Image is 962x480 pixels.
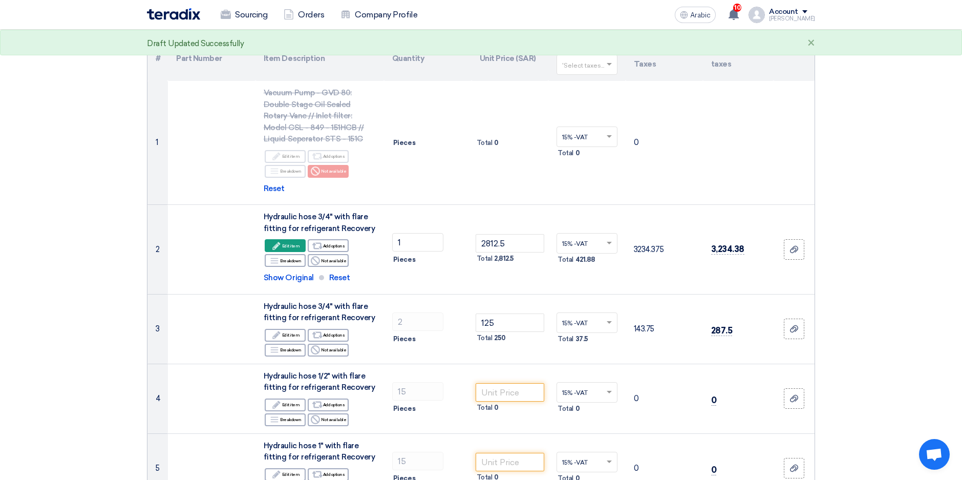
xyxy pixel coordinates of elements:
[280,257,302,265] font: Breakdown
[807,37,815,50] div: ×
[321,167,346,175] font: Not available
[472,36,549,81] th: Unit Price (SAR)
[769,8,798,16] div: Account
[711,395,717,405] font: 0
[264,183,285,195] span: Reset
[558,148,573,158] span: Total
[298,9,324,21] font: Orders
[168,36,255,81] th: Part Number
[626,205,703,295] td: 3234.375
[711,465,717,475] font: 0
[557,127,617,147] ng-select: VAT
[147,36,168,81] th: #
[255,36,384,81] th: Item Description
[323,470,345,478] font: Add options
[264,211,376,234] div: Hydraulic hose 3/4" with flare fitting for refrigerant Recovery
[393,138,415,148] span: Pieces
[323,331,345,339] font: Add options
[280,415,302,424] font: Breakdown
[476,453,545,471] input: Unit Price
[733,4,741,12] span: 10
[147,8,200,20] img: Teradix logo
[321,346,346,354] font: Not available
[558,404,573,414] span: Total
[575,148,580,158] span: 0
[282,242,300,250] font: Edit item
[212,4,275,26] a: Sourcing
[323,242,345,250] font: Add options
[280,167,302,175] font: Breakdown
[282,470,300,478] font: Edit item
[384,36,472,81] th: Quantity
[557,312,617,333] ng-select: VAT
[323,401,345,409] font: Add options
[393,404,415,414] span: Pieces
[494,403,499,413] span: 0
[494,333,506,343] span: 250
[355,9,417,21] font: Company Profile
[749,7,765,23] img: profile_test.png
[392,312,443,331] input: RFQ_STEP1.ITEMS.2.AMOUNT_TITLE
[476,314,545,332] input: Unit Price
[477,333,493,343] span: Total
[494,138,499,148] span: 0
[147,81,168,205] td: 1
[919,439,950,470] div: Open chat
[392,452,443,470] input: RFQ_STEP1.ITEMS.2.AMOUNT_TITLE
[626,294,703,364] td: 143.75
[392,382,443,401] input: RFQ_STEP1.ITEMS.2.AMOUNT_TITLE
[393,334,415,344] span: Pieces
[264,371,375,392] span: Hydraulic hose 1/2" with flare fitting for refrigerant Recovery
[147,294,168,364] td: 3
[282,331,300,339] font: Edit item
[264,88,364,143] span: Vacuum Pump - GVD 80: Double Stage Oil Sealed Rotary Vane // Inlet filter: Model CSL - 849 - 151H...
[280,346,302,354] font: Breakdown
[264,441,375,462] span: Hydraulic hose 1" with flare fitting for refrigerant Recovery
[626,364,703,433] td: 0
[393,255,415,265] span: Pieces
[282,401,300,409] font: Edit item
[392,233,443,252] input: RFQ_STEP1.ITEMS.2.AMOUNT_TITLE
[557,233,617,254] ng-select: VAT
[264,302,375,323] span: Hydraulic hose 3/4" with flare fitting for refrigerant Recovery
[626,81,703,205] td: 0
[264,272,314,284] span: Show Original
[575,334,588,344] span: 37.5
[275,4,332,26] a: Orders
[147,364,168,433] td: 4
[711,244,744,255] span: 3,234.38
[323,152,345,160] font: Add options
[477,138,493,148] span: Total
[626,36,703,81] th: Unit Price Inc. Taxes
[494,254,514,264] span: 2,812.5
[558,255,573,265] span: Total
[558,334,573,344] span: Total
[675,7,716,23] button: Arabic
[557,382,617,403] ng-select: VAT
[711,325,733,336] font: 287.5
[321,415,346,424] font: Not available
[575,255,595,265] span: 421.88
[282,152,300,160] font: Edit item
[769,16,815,22] div: [PERSON_NAME]
[329,272,350,284] span: Reset
[575,404,580,414] span: 0
[557,452,617,472] ng-select: VAT
[235,9,267,21] font: Sourcing
[703,36,774,81] th: Total Inc. taxes
[690,12,711,19] span: Arabic
[477,254,493,264] span: Total
[147,38,244,50] div: Draft Updated Successfully
[147,205,168,295] td: 2
[476,234,545,253] input: Unit Price
[476,383,545,402] input: Unit Price
[321,257,346,265] font: Not available
[477,403,493,413] span: Total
